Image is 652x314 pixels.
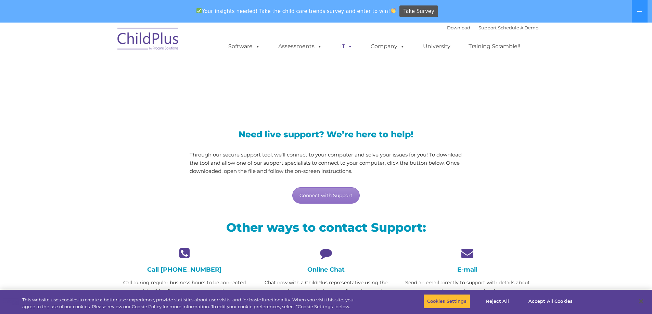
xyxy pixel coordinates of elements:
[399,5,438,17] a: Take Survey
[333,40,359,53] a: IT
[498,25,538,30] a: Schedule A Demo
[22,297,359,310] div: This website uses cookies to create a better user experience, provide statistics about user visit...
[416,40,457,53] a: University
[447,25,470,30] a: Download
[196,8,202,13] img: ✅
[260,266,392,273] h4: Online Chat
[190,151,462,175] p: Through our secure support tool, we’ll connect to your computer and solve your issues for you! To...
[404,5,434,17] span: Take Survey
[194,4,399,18] span: Your insights needed! Take the child care trends survey and enter to win!
[119,220,533,235] h2: Other ways to contact Support:
[190,130,462,139] h3: Need live support? We’re here to help!
[476,294,519,309] button: Reject All
[119,266,250,273] h4: Call [PHONE_NUMBER]
[391,8,396,13] img: 👏
[260,278,392,296] p: Chat now with a ChildPlus representative using the green chat app at the bottom of your browser!
[364,40,412,53] a: Company
[221,40,267,53] a: Software
[402,278,533,296] p: Send an email directly to support with details about the issue you’re experiencing.
[119,72,375,93] span: LiveSupport with SplashTop
[292,187,360,204] a: Connect with Support
[634,294,649,309] button: Close
[462,40,527,53] a: Training Scramble!!
[402,266,533,273] h4: E-mail
[423,294,470,309] button: Cookies Settings
[525,294,576,309] button: Accept All Cookies
[478,25,497,30] a: Support
[271,40,329,53] a: Assessments
[119,278,250,296] p: Call during regular business hours to be connected with a friendly support representative.
[114,23,182,57] img: ChildPlus by Procare Solutions
[447,25,538,30] font: |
